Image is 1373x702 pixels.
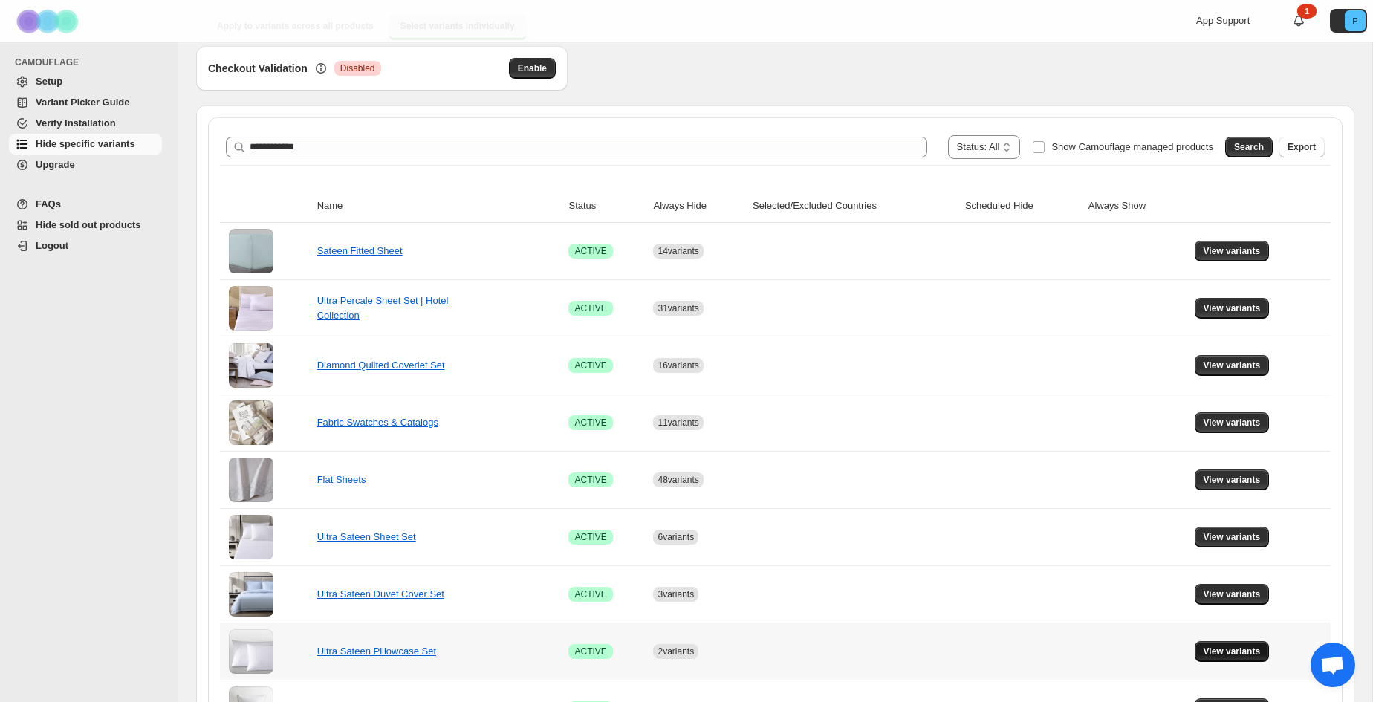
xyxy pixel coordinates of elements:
[574,360,606,371] span: ACTIVE
[1195,241,1270,261] button: View variants
[518,62,547,74] span: Enable
[1204,646,1261,657] span: View variants
[1195,584,1270,605] button: View variants
[36,117,116,129] span: Verify Installation
[748,189,961,223] th: Selected/Excluded Countries
[9,235,162,256] a: Logout
[1084,189,1190,223] th: Always Show
[1195,412,1270,433] button: View variants
[1279,137,1325,157] button: Export
[340,62,375,74] span: Disabled
[9,194,162,215] a: FAQs
[1345,10,1366,31] span: Avatar with initials P
[229,572,273,617] img: Ultra Sateen Duvet Cover Set
[574,417,606,429] span: ACTIVE
[36,76,62,87] span: Setup
[574,646,606,657] span: ACTIVE
[658,589,694,599] span: 3 variants
[649,189,748,223] th: Always Hide
[1195,469,1270,490] button: View variants
[961,189,1084,223] th: Scheduled Hide
[658,417,698,428] span: 11 variants
[1195,298,1270,319] button: View variants
[229,343,273,388] img: Diamond Quilted Coverlet Set
[574,245,606,257] span: ACTIVE
[36,240,68,251] span: Logout
[564,189,649,223] th: Status
[1311,643,1355,687] div: Open chat
[36,198,61,209] span: FAQs
[9,155,162,175] a: Upgrade
[36,219,141,230] span: Hide sold out products
[1204,417,1261,429] span: View variants
[208,61,308,76] h3: Checkout Validation
[12,1,86,42] img: Camouflage
[1204,360,1261,371] span: View variants
[1234,141,1264,153] span: Search
[317,360,445,371] a: Diamond Quilted Coverlet Set
[1225,137,1273,157] button: Search
[317,588,444,599] a: Ultra Sateen Duvet Cover Set
[229,286,273,331] img: Ultra Percale Sheet Set | Hotel Collection
[9,71,162,92] a: Setup
[1288,141,1316,153] span: Export
[1204,302,1261,314] span: View variants
[1195,355,1270,376] button: View variants
[317,245,403,256] a: Sateen Fitted Sheet
[1204,245,1261,257] span: View variants
[229,458,273,502] img: Flat Sheets
[317,646,436,657] a: Ultra Sateen Pillowcase Set
[658,646,694,657] span: 2 variants
[1195,641,1270,662] button: View variants
[1330,9,1367,33] button: Avatar with initials P
[574,302,606,314] span: ACTIVE
[1297,4,1317,19] div: 1
[1195,527,1270,547] button: View variants
[36,97,129,108] span: Variant Picker Guide
[658,360,698,371] span: 16 variants
[1352,16,1357,25] text: P
[229,515,273,559] img: Ultra Sateen Sheet Set
[229,629,273,674] img: Ultra Sateen Pillowcase Set
[1204,531,1261,543] span: View variants
[317,531,416,542] a: Ultra Sateen Sheet Set
[574,474,606,486] span: ACTIVE
[1204,474,1261,486] span: View variants
[509,58,556,79] button: Enable
[313,189,565,223] th: Name
[658,246,698,256] span: 14 variants
[15,56,168,68] span: CAMOUFLAGE
[658,475,698,485] span: 48 variants
[9,92,162,113] a: Variant Picker Guide
[317,295,449,321] a: Ultra Percale Sheet Set | Hotel Collection
[574,531,606,543] span: ACTIVE
[1196,15,1250,26] span: App Support
[36,138,135,149] span: Hide specific variants
[9,113,162,134] a: Verify Installation
[658,532,694,542] span: 6 variants
[317,474,366,485] a: Flat Sheets
[36,159,75,170] span: Upgrade
[317,417,438,428] a: Fabric Swatches & Catalogs
[658,303,698,313] span: 31 variants
[1051,141,1213,152] span: Show Camouflage managed products
[229,229,273,273] img: Sateen Fitted Sheet
[9,215,162,235] a: Hide sold out products
[1291,13,1306,28] a: 1
[1204,588,1261,600] span: View variants
[9,134,162,155] a: Hide specific variants
[229,400,273,445] img: Fabric Swatches & Catalogs
[574,588,606,600] span: ACTIVE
